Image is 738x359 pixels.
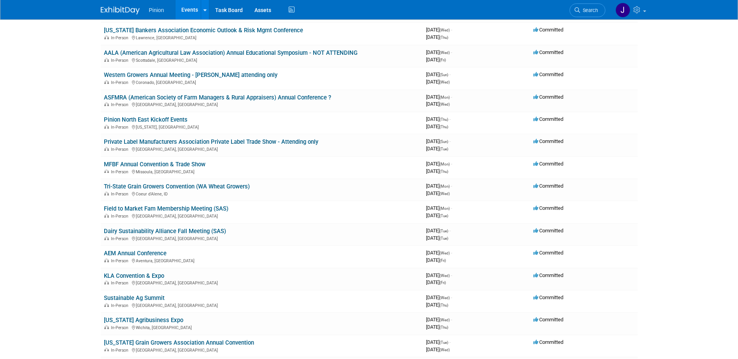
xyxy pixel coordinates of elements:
[426,257,446,263] span: [DATE]
[449,339,451,345] span: -
[111,125,131,130] span: In-Person
[104,169,109,173] img: In-Person Event
[440,303,448,307] span: (Thu)
[104,347,420,353] div: [GEOGRAPHIC_DATA], [GEOGRAPHIC_DATA]
[451,250,452,256] span: -
[426,138,451,144] span: [DATE]
[451,295,452,300] span: -
[533,339,563,345] span: Committed
[104,257,420,263] div: Aventura, [GEOGRAPHIC_DATA]
[570,3,605,17] a: Search
[104,138,318,145] a: Private Label Manufacturers Association Private Label Trade Show - Attending only
[426,302,448,308] span: [DATE]
[426,71,451,77] span: [DATE]
[451,94,452,100] span: -
[104,147,109,151] img: In-Person Event
[111,35,131,40] span: In-Person
[104,101,420,107] div: [GEOGRAPHIC_DATA], [GEOGRAPHIC_DATA]
[104,168,420,174] div: Missoula, [GEOGRAPHIC_DATA]
[426,339,451,345] span: [DATE]
[426,94,452,100] span: [DATE]
[101,7,140,14] img: ExhibitDay
[533,317,563,322] span: Committed
[426,250,452,256] span: [DATE]
[451,317,452,322] span: -
[104,192,109,195] img: In-Person Event
[104,80,109,84] img: In-Person Event
[533,116,563,122] span: Committed
[533,250,563,256] span: Committed
[104,325,109,329] img: In-Person Event
[104,116,188,123] a: Pinion North East Kickoff Events
[104,190,420,197] div: Coeur d'Alene, ID
[104,303,109,307] img: In-Person Event
[111,80,131,85] span: In-Person
[104,125,109,129] img: In-Person Event
[104,27,303,34] a: [US_STATE] Bankers Association Economic Outlook & Risk Mgmt Conference
[104,348,109,352] img: In-Person Event
[426,205,452,211] span: [DATE]
[104,339,254,346] a: [US_STATE] Grain Growers Association Annual Convention
[426,34,448,40] span: [DATE]
[440,229,448,233] span: (Tue)
[104,124,420,130] div: [US_STATE], [GEOGRAPHIC_DATA]
[104,183,250,190] a: Tri-State Grain Growers Convention (WA Wheat Growers)
[104,35,109,39] img: In-Person Event
[104,235,420,241] div: [GEOGRAPHIC_DATA], [GEOGRAPHIC_DATA]
[426,168,448,174] span: [DATE]
[104,272,164,279] a: KLA Convention & Expo
[426,116,451,122] span: [DATE]
[149,7,164,13] span: Pinion
[440,147,448,151] span: (Tue)
[533,161,563,167] span: Committed
[533,49,563,55] span: Committed
[449,228,451,234] span: -
[104,205,228,212] a: Field to Market Fam Membership Meeting (SAS)
[104,258,109,262] img: In-Person Event
[111,236,131,241] span: In-Person
[440,51,450,55] span: (Wed)
[426,124,448,129] span: [DATE]
[533,272,563,278] span: Committed
[111,192,131,197] span: In-Person
[451,161,452,167] span: -
[426,161,452,167] span: [DATE]
[426,101,450,107] span: [DATE]
[440,192,450,196] span: (Wed)
[440,340,448,345] span: (Tue)
[440,258,446,263] span: (Fri)
[449,71,451,77] span: -
[111,102,131,107] span: In-Person
[426,49,452,55] span: [DATE]
[440,281,446,285] span: (Fri)
[104,34,420,40] div: Lawrence, [GEOGRAPHIC_DATA]
[440,236,448,240] span: (Tue)
[104,146,420,152] div: [GEOGRAPHIC_DATA], [GEOGRAPHIC_DATA]
[104,214,109,218] img: In-Person Event
[440,35,448,40] span: (Thu)
[104,279,420,286] div: [GEOGRAPHIC_DATA], [GEOGRAPHIC_DATA]
[104,295,165,301] a: Sustainable Ag Summit
[533,228,563,234] span: Committed
[111,325,131,330] span: In-Person
[104,71,277,78] a: Western Growers Annual Meeting - [PERSON_NAME] attending only
[426,183,452,189] span: [DATE]
[111,348,131,353] span: In-Person
[104,236,109,240] img: In-Person Event
[533,138,563,144] span: Committed
[426,57,446,63] span: [DATE]
[533,27,563,33] span: Committed
[104,281,109,284] img: In-Person Event
[111,147,131,152] span: In-Person
[533,71,563,77] span: Committed
[104,58,109,62] img: In-Person Event
[533,205,563,211] span: Committed
[440,274,450,278] span: (Wed)
[426,272,452,278] span: [DATE]
[451,27,452,33] span: -
[104,228,226,235] a: Dairy Sustainability Alliance Fall Meeting (SAS)
[426,228,451,234] span: [DATE]
[111,281,131,286] span: In-Person
[104,94,331,101] a: ASFMRA (American Society of Farm Managers & Rural Appraisers) Annual Conference ?
[451,272,452,278] span: -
